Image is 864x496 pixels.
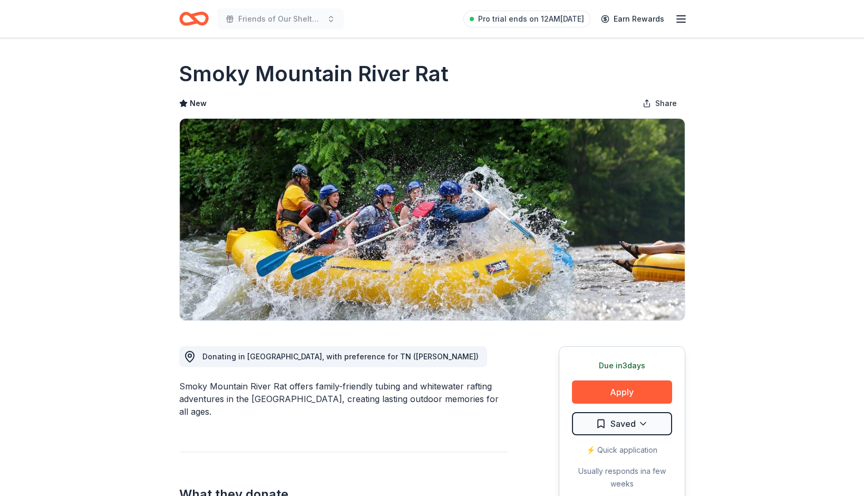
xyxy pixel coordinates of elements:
[572,380,672,404] button: Apply
[572,444,672,456] div: ⚡️ Quick application
[572,412,672,435] button: Saved
[217,8,344,30] button: Friends of Our Shelter Dogs Poker Run
[634,93,685,114] button: Share
[180,119,685,320] img: Image for Smoky Mountain River Rat
[572,465,672,490] div: Usually responds in a few weeks
[202,352,479,361] span: Donating in [GEOGRAPHIC_DATA], with preference for TN ([PERSON_NAME])
[179,59,449,89] h1: Smoky Mountain River Rat
[572,359,672,372] div: Due in 3 days
[463,11,590,27] a: Pro trial ends on 12AM[DATE]
[595,9,671,28] a: Earn Rewards
[179,6,209,31] a: Home
[179,380,508,418] div: Smoky Mountain River Rat offers family-friendly tubing and whitewater rafting adventures in the [...
[478,13,584,25] span: Pro trial ends on 12AM[DATE]
[655,97,677,110] span: Share
[190,97,207,110] span: New
[610,417,636,431] span: Saved
[238,13,323,25] span: Friends of Our Shelter Dogs Poker Run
